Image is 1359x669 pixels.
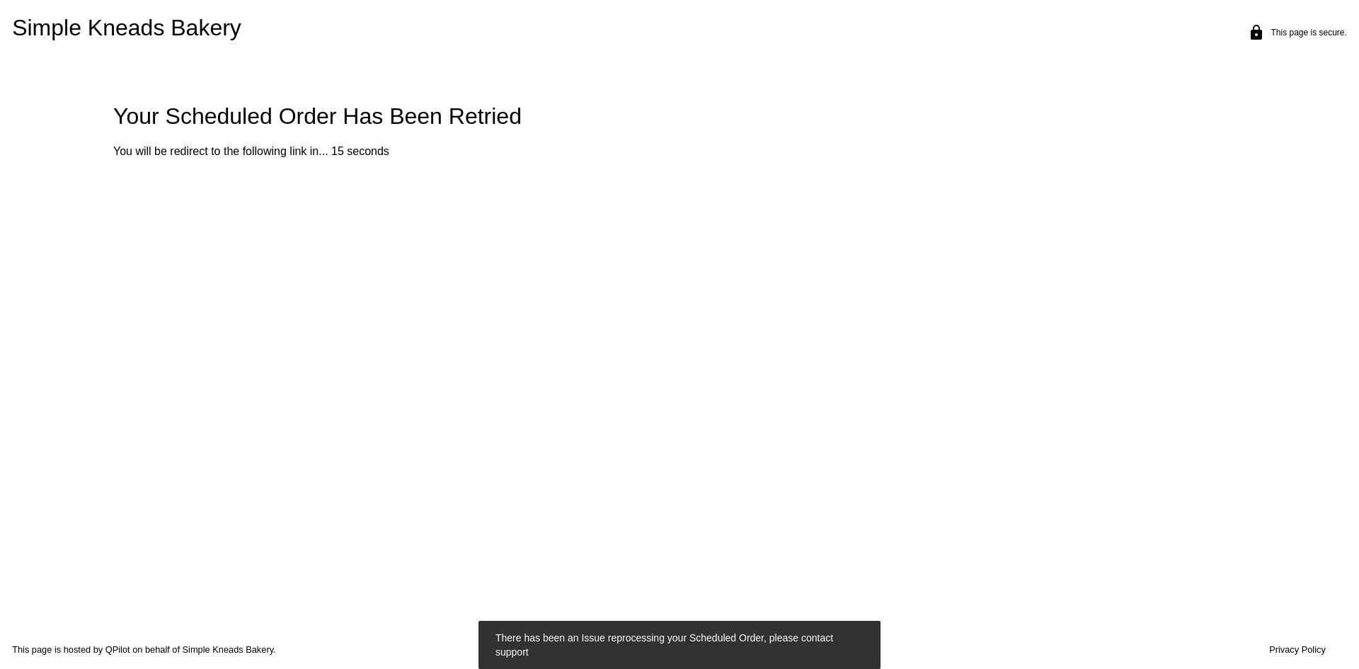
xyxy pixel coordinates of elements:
mat-icon: lock [1248,24,1265,41]
p: This page is secure. [1271,28,1346,38]
h1: Simple Kneads Bakery [12,15,667,50]
h1: Your Scheduled Order Has Been Retried [113,103,1359,130]
a: Privacy Policy [1269,644,1326,655]
simple-snack-bar: There has been an Issue reprocessing your Scheduled Order, please contact support [495,631,864,659]
p: You will be redirect to the following link in... 15 seconds [113,145,1359,158]
p: This page is hosted by QPilot on behalf of Simple Kneads Bakery. [12,644,646,655]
